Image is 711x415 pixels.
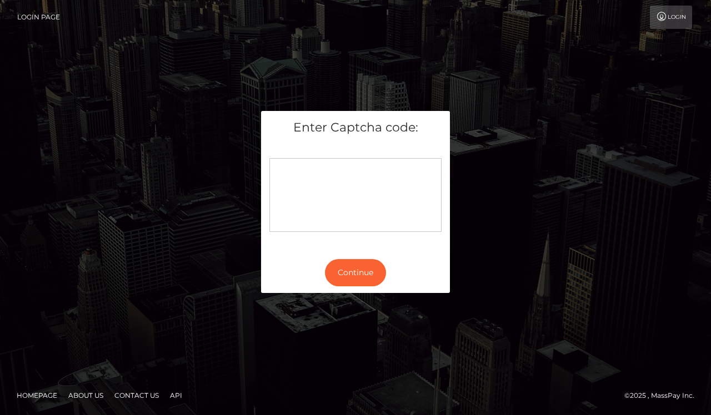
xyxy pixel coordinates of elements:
[17,6,60,29] a: Login Page
[650,6,692,29] a: Login
[110,387,163,404] a: Contact Us
[269,158,442,232] div: Captcha widget loading...
[325,259,386,286] button: Continue
[269,119,442,136] h5: Enter Captcha code:
[624,389,703,402] div: © 2025 , MassPay Inc.
[64,387,108,404] a: About Us
[12,387,62,404] a: Homepage
[166,387,187,404] a: API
